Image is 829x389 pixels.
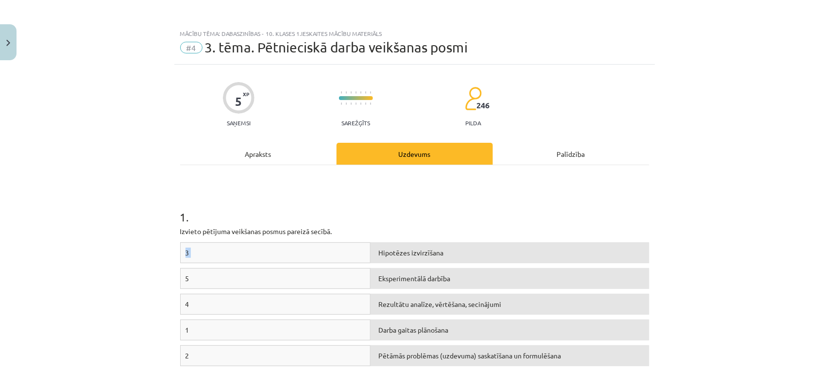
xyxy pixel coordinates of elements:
div: Pētāmās problēmas (uzdevuma) saskatīšana un formulēšana [371,345,649,366]
div: Apraksts [180,143,337,165]
p: Saņemsi [223,119,254,126]
img: icon-short-line-57e1e144782c952c97e751825c79c345078a6d821885a25fce030b3d8c18986b.svg [360,102,361,105]
img: icon-short-line-57e1e144782c952c97e751825c79c345078a6d821885a25fce030b3d8c18986b.svg [355,91,356,94]
span: #4 [180,42,203,53]
span: 246 [477,101,490,110]
img: icon-short-line-57e1e144782c952c97e751825c79c345078a6d821885a25fce030b3d8c18986b.svg [365,102,366,105]
p: Sarežģīts [341,119,370,126]
div: Palīdzība [493,143,649,165]
div: Mācību tēma: Dabaszinības - 10. klases 1.ieskaites mācību materiāls [180,30,649,37]
p: Izvieto pētījuma veikšanas posmus pareizā secībā. [180,226,649,237]
span: 3. tēma. Pētnieciskā darba veikšanas posmi [205,39,468,55]
div: Hipotēzes izvirzīšana [371,242,649,263]
div: 1 [180,320,371,340]
img: icon-short-line-57e1e144782c952c97e751825c79c345078a6d821885a25fce030b3d8c18986b.svg [360,91,361,94]
img: icon-short-line-57e1e144782c952c97e751825c79c345078a6d821885a25fce030b3d8c18986b.svg [346,91,347,94]
div: Eksperimentālā darbība [371,268,649,289]
div: Uzdevums [337,143,493,165]
img: icon-short-line-57e1e144782c952c97e751825c79c345078a6d821885a25fce030b3d8c18986b.svg [341,102,342,105]
img: icon-short-line-57e1e144782c952c97e751825c79c345078a6d821885a25fce030b3d8c18986b.svg [370,102,371,105]
p: pilda [465,119,481,126]
h1: 1 . [180,193,649,223]
div: 2 [180,345,371,366]
div: Rezultātu analīze, vērtēšana, secinājumi [371,294,649,315]
img: icon-short-line-57e1e144782c952c97e751825c79c345078a6d821885a25fce030b3d8c18986b.svg [355,102,356,105]
img: icon-short-line-57e1e144782c952c97e751825c79c345078a6d821885a25fce030b3d8c18986b.svg [370,91,371,94]
div: 3 [180,242,371,263]
img: icon-short-line-57e1e144782c952c97e751825c79c345078a6d821885a25fce030b3d8c18986b.svg [365,91,366,94]
img: icon-short-line-57e1e144782c952c97e751825c79c345078a6d821885a25fce030b3d8c18986b.svg [346,102,347,105]
div: 5 [180,268,371,289]
img: icon-short-line-57e1e144782c952c97e751825c79c345078a6d821885a25fce030b3d8c18986b.svg [341,91,342,94]
div: Darba gaitas plānošana [371,320,649,340]
div: 5 [235,95,242,108]
div: 4 [180,294,371,315]
img: students-c634bb4e5e11cddfef0936a35e636f08e4e9abd3cc4e673bd6f9a4125e45ecb1.svg [465,86,482,111]
span: XP [243,91,249,97]
img: icon-close-lesson-0947bae3869378f0d4975bcd49f059093ad1ed9edebbc8119c70593378902aed.svg [6,40,10,46]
